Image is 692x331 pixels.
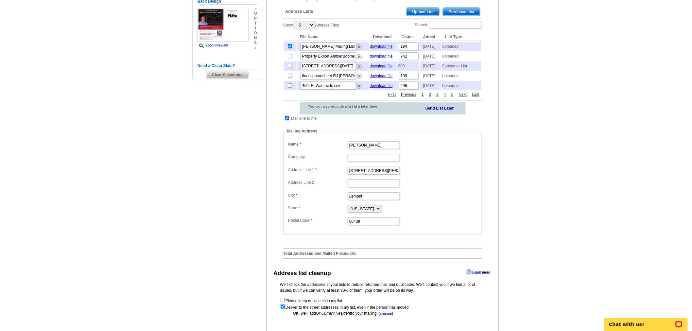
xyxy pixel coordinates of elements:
[206,71,248,79] span: Clear Selections
[254,6,257,11] span: »
[380,311,392,315] a: change
[283,20,339,30] label: Show Address Files
[316,311,351,316] span: Or Current Resident
[254,45,257,50] span: »
[450,92,455,97] a: 5
[254,11,257,16] span: o
[280,310,485,316] div: OK, we'll add to your mailing. ( )
[297,33,369,41] th: File Name
[254,26,257,31] span: i
[254,16,257,21] span: p
[357,54,362,59] img: delete.png
[420,61,441,71] td: [DATE]
[600,310,692,331] iframe: LiveChat chat widget
[350,251,356,256] span: 295
[357,74,362,79] img: delete.png
[442,81,481,90] td: Uploaded
[442,61,481,71] td: Consumer List
[357,43,362,48] a: Remove this list
[370,64,393,68] a: download file
[442,33,481,41] th: List Type
[273,269,331,278] div: Address list cleanup
[442,52,481,61] td: Uploaded
[254,36,257,41] span: n
[280,282,485,293] p: We’ll check the addresses in your lists to reduce returned mail and duplicates. We’ll contact you...
[467,270,490,275] a: Learn more
[288,154,347,160] label: Company
[357,53,362,58] a: Remove this list
[254,21,257,26] span: t
[288,205,347,211] label: State
[300,102,394,110] div: You can also provide a list at a later time
[288,180,347,185] label: Address Line 2
[370,74,393,78] a: download file
[357,84,362,89] img: delete.png
[254,31,257,36] span: o
[283,251,348,256] strong: Total Addressed and Mailed Pieces
[443,8,480,16] span: Purchase List
[398,61,419,71] td: 800
[291,115,317,122] td: Mail one to me
[442,42,481,51] td: Uploaded
[420,81,441,90] td: [DATE]
[400,92,418,97] a: Previous
[357,64,362,69] img: delete.png
[387,92,397,97] a: First
[420,33,441,41] th: Added
[370,54,393,59] a: download file
[420,71,441,80] td: [DATE]
[286,128,318,134] legend: Mailing Address
[442,92,448,97] a: 4
[357,73,362,77] a: Remove this list
[420,42,441,51] td: [DATE]
[280,297,485,310] form: Please keep duplicates in my list Deliver to the street addresses in my list, even if the person ...
[357,44,362,49] img: delete.png
[398,33,419,41] th: Count
[198,44,228,47] a: Zoom Preview
[357,82,362,87] a: Remove this list
[425,105,454,111] a: Send List Later
[470,92,481,97] a: Last
[420,52,441,61] td: [DATE]
[435,92,441,97] a: 3
[415,20,482,29] label: Search:
[457,92,469,97] a: Next
[370,44,393,49] a: download file
[357,63,362,67] a: Remove this list
[288,167,347,173] label: Address Line 1
[198,63,257,69] h5: Need a Clean Slate?
[420,92,425,97] a: 1
[254,41,257,45] span: s
[198,8,249,42] img: small-thumb.jpg
[442,71,481,80] td: Uploaded
[280,3,485,264] div: -
[427,92,433,97] a: 2
[294,21,315,29] select: ShowAddress Files
[370,83,393,88] a: download file
[288,141,347,147] label: Name
[285,9,313,14] span: Address Lists
[407,8,439,16] span: Upload List
[288,218,347,223] label: Postal Code
[370,33,398,41] th: Download
[429,21,481,29] input: Search:
[288,192,347,198] label: City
